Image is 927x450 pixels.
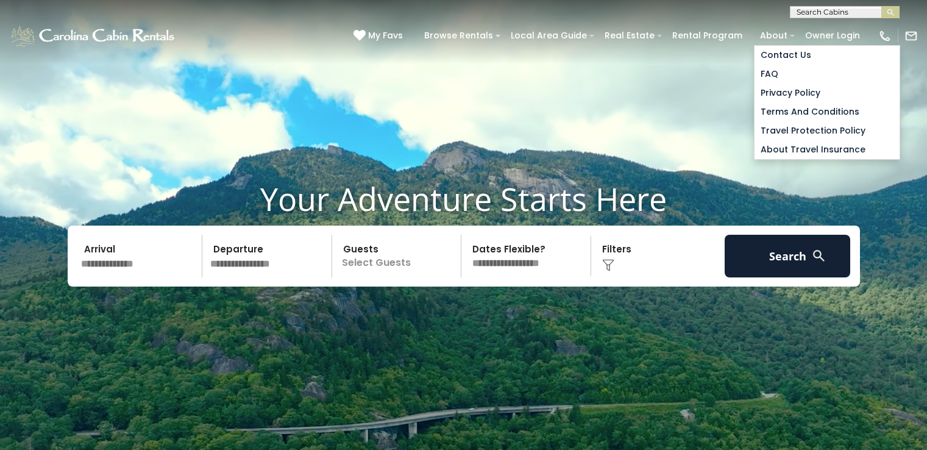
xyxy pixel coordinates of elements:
[878,29,892,43] img: phone-regular-white.png
[9,180,918,218] h1: Your Adventure Starts Here
[904,29,918,43] img: mail-regular-white.png
[755,140,900,159] a: About Travel Insurance
[9,24,178,48] img: White-1-1-2.png
[602,259,614,271] img: filter--v1.png
[336,235,461,277] p: Select Guests
[368,29,403,42] span: My Favs
[505,26,593,45] a: Local Area Guide
[666,26,748,45] a: Rental Program
[799,26,866,45] a: Owner Login
[353,29,406,43] a: My Favs
[811,248,826,263] img: search-regular-white.png
[755,46,900,65] a: Contact Us
[755,121,900,140] a: Travel Protection Policy
[755,65,900,84] a: FAQ
[598,26,661,45] a: Real Estate
[755,84,900,102] a: Privacy Policy
[725,235,851,277] button: Search
[754,26,794,45] a: About
[755,102,900,121] a: Terms and Conditions
[418,26,499,45] a: Browse Rentals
